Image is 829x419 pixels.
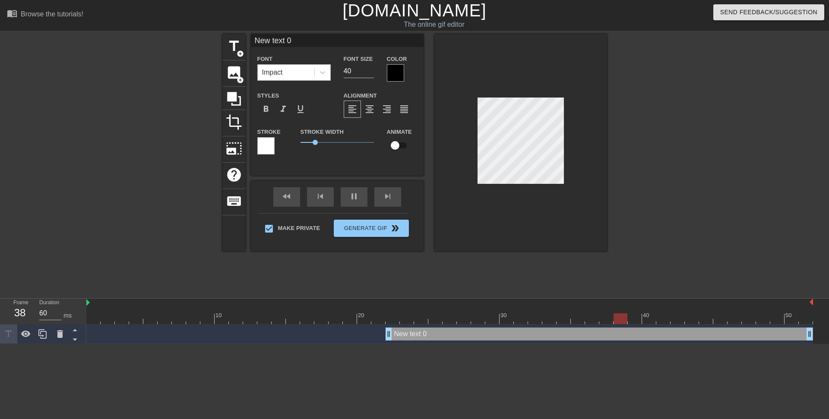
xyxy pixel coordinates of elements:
[347,104,358,114] span: format_align_left
[358,311,366,320] div: 20
[278,104,288,114] span: format_italic
[226,140,242,157] span: photo_size_select_large
[344,91,377,100] label: Alignment
[315,191,326,202] span: skip_previous
[257,128,281,136] label: Stroke
[295,104,306,114] span: format_underline
[643,311,651,320] div: 40
[500,311,508,320] div: 30
[382,104,392,114] span: format_align_right
[257,91,279,100] label: Styles
[226,193,242,209] span: keyboard
[301,128,344,136] label: Stroke Width
[281,19,588,30] div: The online gif editor
[226,38,242,54] span: title
[257,55,272,63] label: Font
[337,223,405,233] span: Generate Gif
[237,50,244,57] span: add_circle
[805,330,814,338] span: drag_handle
[349,191,359,202] span: pause
[262,67,283,78] div: Impact
[215,311,223,320] div: 10
[785,311,793,320] div: 50
[282,191,292,202] span: fast_rewind
[390,223,400,233] span: double_arrow
[39,300,59,306] label: Duration
[237,76,244,84] span: add_circle
[7,8,17,19] span: menu_book
[278,224,320,233] span: Make Private
[21,10,83,18] div: Browse the tutorials!
[226,167,242,183] span: help
[344,55,373,63] label: Font Size
[226,114,242,130] span: crop
[7,299,33,324] div: Frame
[334,220,408,237] button: Generate Gif
[63,311,72,320] div: ms
[387,128,412,136] label: Animate
[384,330,393,338] span: drag_handle
[810,299,813,306] img: bound-end.png
[13,305,26,321] div: 38
[713,4,824,20] button: Send Feedback/Suggestion
[720,7,817,18] span: Send Feedback/Suggestion
[261,104,271,114] span: format_bold
[226,64,242,81] span: image
[399,104,409,114] span: format_align_justify
[7,8,83,22] a: Browse the tutorials!
[342,1,486,20] a: [DOMAIN_NAME]
[364,104,375,114] span: format_align_center
[387,55,407,63] label: Color
[383,191,393,202] span: skip_next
